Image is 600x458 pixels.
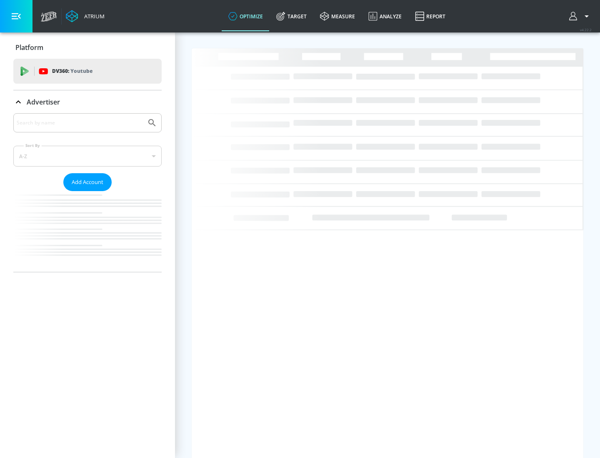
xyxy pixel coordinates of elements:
[13,90,162,114] div: Advertiser
[17,117,143,128] input: Search by name
[222,1,270,31] a: optimize
[362,1,408,31] a: Analyze
[24,143,42,148] label: Sort By
[52,67,92,76] p: DV360:
[580,27,592,32] span: v 4.22.2
[63,173,112,191] button: Add Account
[408,1,452,31] a: Report
[13,146,162,167] div: A-Z
[13,113,162,272] div: Advertiser
[313,1,362,31] a: measure
[15,43,43,52] p: Platform
[70,67,92,75] p: Youtube
[66,10,105,22] a: Atrium
[13,36,162,59] div: Platform
[270,1,313,31] a: Target
[13,191,162,272] nav: list of Advertiser
[13,59,162,84] div: DV360: Youtube
[27,97,60,107] p: Advertiser
[81,12,105,20] div: Atrium
[72,177,103,187] span: Add Account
